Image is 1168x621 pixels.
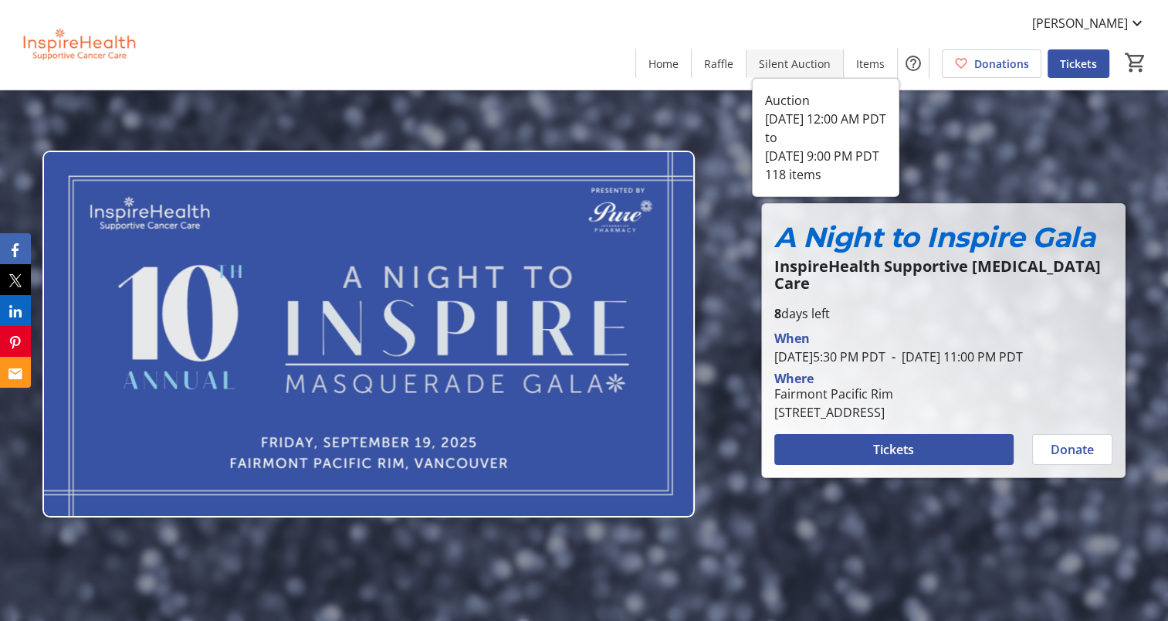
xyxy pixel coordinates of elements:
span: Raffle [704,56,733,72]
span: Donate [1051,440,1094,459]
span: Donations [974,56,1029,72]
span: [PERSON_NAME] [1032,14,1128,32]
div: [DATE] 12:00 AM PDT [765,110,886,128]
a: Donations [942,49,1041,78]
button: Cart [1122,49,1149,76]
a: Home [636,49,691,78]
a: Silent Auction [747,49,843,78]
span: Tickets [1060,56,1097,72]
span: Silent Auction [759,56,831,72]
button: Tickets [774,434,1014,465]
div: Where [774,372,814,385]
div: [DATE] 9:00 PM PDT [765,147,886,165]
div: 118 items [765,165,886,184]
span: Home [648,56,679,72]
div: [STREET_ADDRESS] [774,403,893,422]
button: [PERSON_NAME] [1020,11,1159,36]
p: days left [774,304,1112,323]
button: Donate [1032,434,1112,465]
div: Auction [765,91,886,110]
div: When [774,329,810,348]
span: 8 [774,305,781,322]
span: [DATE] 11:00 PM PDT [885,348,1023,365]
img: InspireHealth Supportive Cancer Care's Logo [9,6,147,83]
img: Campaign CTA Media Photo [42,151,695,517]
span: Items [856,56,885,72]
span: Tickets [873,440,914,459]
a: Items [844,49,897,78]
div: to [765,128,886,147]
span: [DATE] 5:30 PM PDT [774,348,885,365]
p: InspireHealth Supportive [MEDICAL_DATA] Care [774,258,1112,292]
a: Tickets [1048,49,1109,78]
span: - [885,348,902,365]
em: A Night to Inspire Gala [774,220,1095,254]
a: Raffle [692,49,746,78]
div: Fairmont Pacific Rim [774,385,893,403]
button: Help [898,48,929,79]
